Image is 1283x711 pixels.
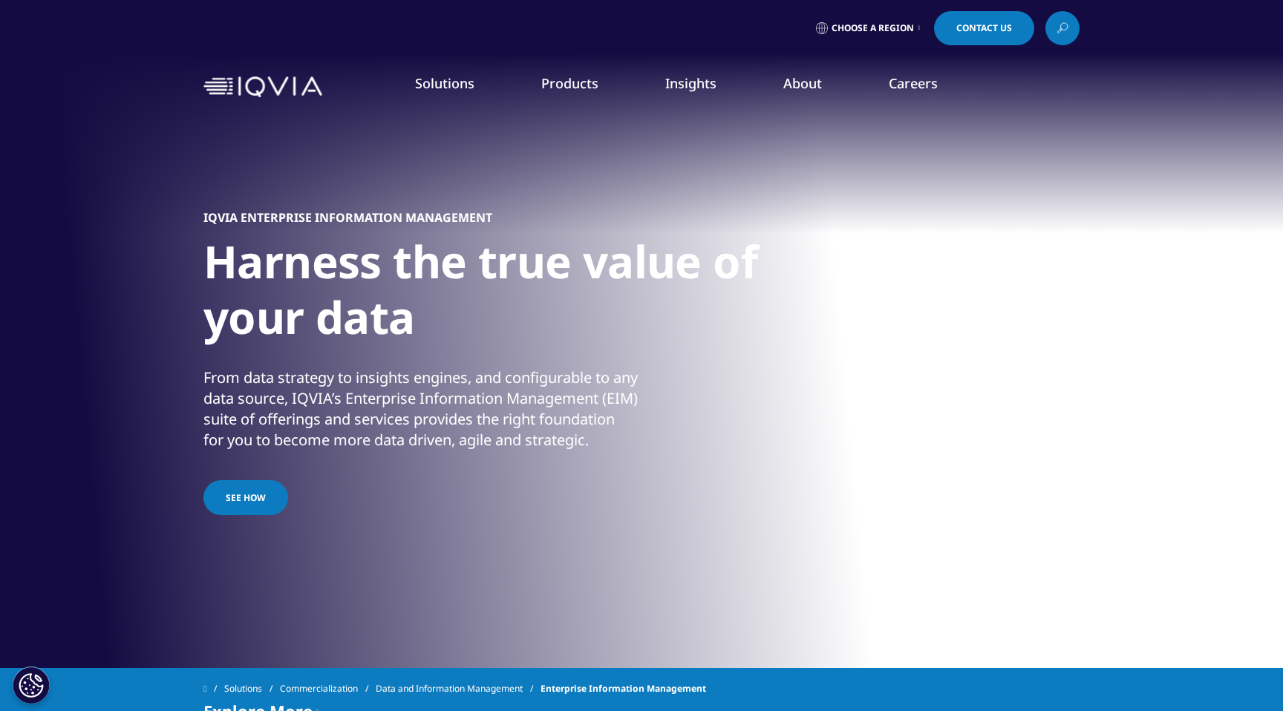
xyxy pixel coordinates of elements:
[415,74,474,92] a: Solutions
[783,74,822,92] a: About
[203,111,1080,616] div: 1 / 1
[541,74,598,92] a: Products
[541,675,706,702] span: Enterprise Information Management
[203,234,760,354] h1: Harness the true value of your data
[224,675,280,702] a: Solutions
[226,491,266,504] span: See how
[203,367,638,450] div: From data strategy to insights engines, and configurable to any data source, IQVIA’s Enterprise I...
[328,52,1080,122] nav: Primary
[203,210,492,225] h5: IQVIA ENTERPRISE INFORMATION MANAGEMENT
[832,22,914,34] span: Choose a Region
[889,74,938,92] a: Careers
[376,675,541,702] a: Data and Information Management
[934,11,1034,45] a: Contact Us
[203,76,322,98] img: IQVIA Healthcare Information Technology and Pharma Clinical Research Company
[665,74,716,92] a: Insights
[13,666,50,704] button: Cookies Settings
[956,24,1012,33] span: Contact Us
[280,675,376,702] a: Commercialization
[203,480,288,515] a: See how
